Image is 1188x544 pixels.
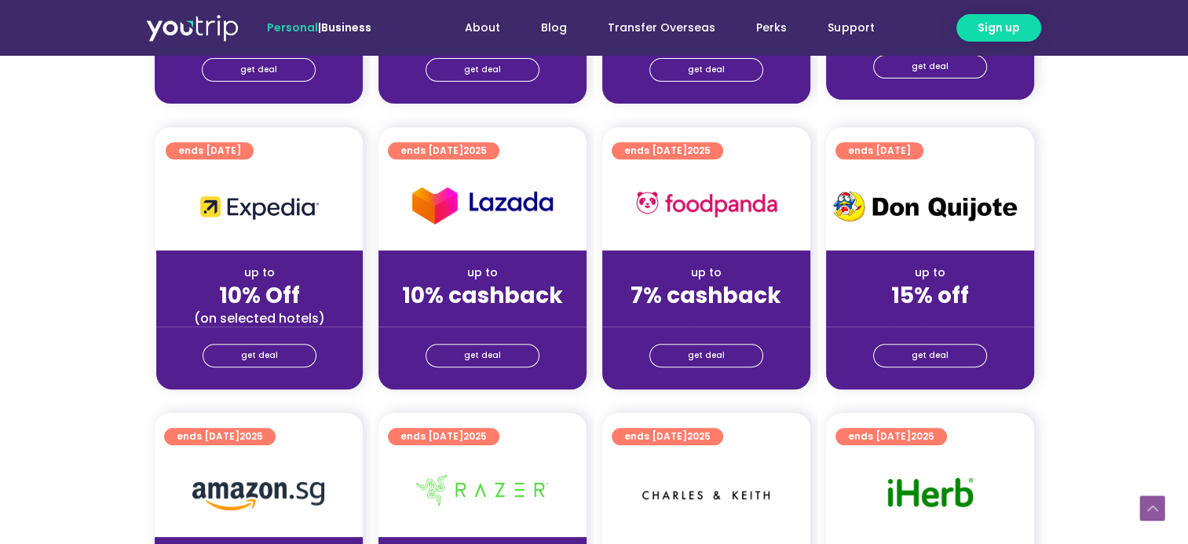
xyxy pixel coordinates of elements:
span: | [267,20,371,35]
div: (on selected hotels) [169,310,350,327]
div: up to [169,265,350,281]
div: up to [839,265,1022,281]
span: get deal [240,59,277,81]
a: get deal [202,58,316,82]
span: ends [DATE] [178,142,241,159]
a: get deal [649,58,763,82]
a: ends [DATE]2025 [388,428,499,445]
span: ends [DATE] [624,142,711,159]
span: 2025 [463,144,487,157]
span: get deal [912,345,949,367]
span: get deal [241,345,278,367]
a: ends [DATE] [166,142,254,159]
span: 2025 [239,429,263,443]
strong: 10% cashback [402,280,563,311]
div: up to [615,265,798,281]
a: ends [DATE]2025 [612,142,723,159]
a: ends [DATE]2025 [612,428,723,445]
div: up to [391,265,574,281]
a: Sign up [956,14,1041,42]
span: get deal [464,59,501,81]
strong: 15% off [891,280,969,311]
span: Personal [267,20,318,35]
nav: Menu [414,13,894,42]
a: Blog [521,13,587,42]
a: get deal [873,55,987,78]
a: About [444,13,521,42]
strong: 10% Off [219,280,300,311]
span: 2025 [687,144,711,157]
a: ends [DATE]2025 [835,428,947,445]
span: 2025 [463,429,487,443]
a: get deal [203,344,316,367]
a: ends [DATE]2025 [388,142,499,159]
div: (for stays only) [839,310,1022,327]
span: ends [DATE] [177,428,263,445]
a: get deal [426,58,539,82]
span: ends [DATE] [400,142,487,159]
span: ends [DATE] [400,428,487,445]
a: Transfer Overseas [587,13,736,42]
a: Support [807,13,894,42]
span: get deal [464,345,501,367]
a: Business [321,20,371,35]
span: 2025 [911,429,934,443]
a: get deal [649,344,763,367]
a: get deal [426,344,539,367]
span: Sign up [978,20,1020,36]
div: (for stays only) [615,310,798,327]
a: ends [DATE] [835,142,923,159]
span: get deal [688,345,725,367]
span: ends [DATE] [848,428,934,445]
a: get deal [873,344,987,367]
span: ends [DATE] [848,142,911,159]
a: ends [DATE]2025 [164,428,276,445]
a: Perks [736,13,807,42]
span: get deal [912,56,949,78]
strong: 7% cashback [631,280,781,311]
span: ends [DATE] [624,428,711,445]
span: get deal [688,59,725,81]
span: 2025 [687,429,711,443]
div: (for stays only) [391,310,574,327]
